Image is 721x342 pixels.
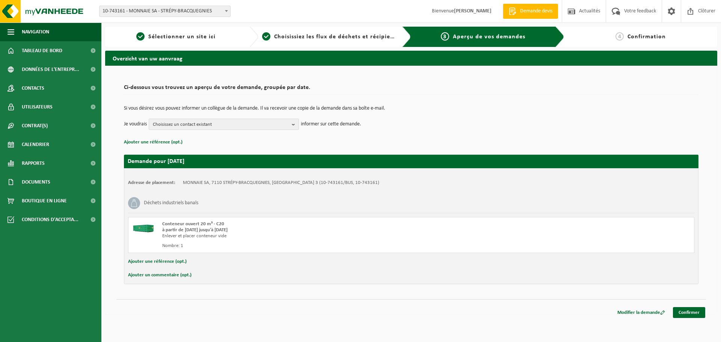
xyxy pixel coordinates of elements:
strong: Adresse de placement: [128,180,175,185]
h2: Overzicht van uw aanvraag [105,51,717,65]
a: 1Sélectionner un site ici [109,32,243,41]
span: 2 [262,32,270,41]
span: Choisissiez les flux de déchets et récipients [274,34,399,40]
span: Conteneur ouvert 20 m³ - C20 [162,221,224,226]
span: 10-743161 - MONNAIE SA - STRÉPY-BRACQUEGNIES [100,6,230,17]
span: Rapports [22,154,45,173]
strong: à partir de [DATE] jusqu'à [DATE] [162,227,228,232]
span: Demande devis [518,8,554,15]
a: Modifier la demande [612,307,671,318]
button: Choisissez un contact existant [149,119,299,130]
strong: Demande pour [DATE] [128,158,184,164]
p: informer sur cette demande. [301,119,361,130]
span: Boutique en ligne [22,191,67,210]
button: Ajouter une référence (opt.) [124,137,183,147]
img: HK-XC-20-GN-00.png [132,221,155,232]
span: Navigation [22,23,49,41]
span: 4 [615,32,624,41]
span: 10-743161 - MONNAIE SA - STRÉPY-BRACQUEGNIES [99,6,231,17]
a: Confirmer [673,307,705,318]
a: Demande devis [503,4,558,19]
td: MONNAIE SA, 7110 STRÉPY-BRACQUEGNIES, [GEOGRAPHIC_DATA] 3 (10-743161/BUS, 10-743161) [183,180,379,186]
button: Ajouter une référence (opt.) [128,257,187,267]
span: 1 [136,32,145,41]
span: Contacts [22,79,44,98]
span: Utilisateurs [22,98,53,116]
span: Documents [22,173,50,191]
p: Je voudrais [124,119,147,130]
div: Enlever et placer conteneur vide [162,233,441,239]
span: Contrat(s) [22,116,48,135]
span: Conditions d'accepta... [22,210,78,229]
div: Nombre: 1 [162,243,441,249]
a: 2Choisissiez les flux de déchets et récipients [262,32,397,41]
strong: [PERSON_NAME] [454,8,492,14]
span: Aperçu de vos demandes [453,34,525,40]
h2: Ci-dessous vous trouvez un aperçu de votre demande, groupée par date. [124,84,698,95]
h3: Déchets industriels banals [144,197,198,209]
p: Si vous désirez vous pouvez informer un collègue de la demande. Il va recevoir une copie de la de... [124,106,698,111]
span: Confirmation [627,34,666,40]
span: Choisissez un contact existant [153,119,289,130]
span: Tableau de bord [22,41,62,60]
button: Ajouter un commentaire (opt.) [128,270,192,280]
span: Sélectionner un site ici [148,34,216,40]
span: Calendrier [22,135,49,154]
span: 3 [441,32,449,41]
span: Données de l'entrepr... [22,60,79,79]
